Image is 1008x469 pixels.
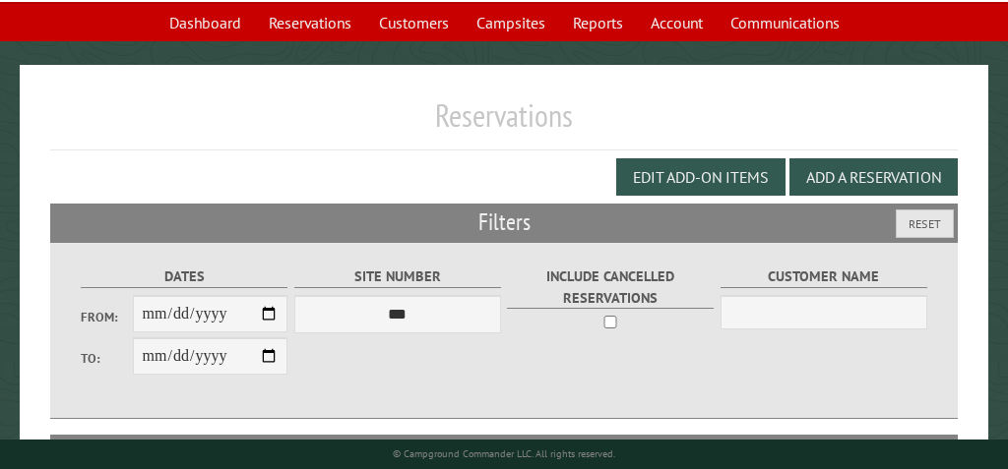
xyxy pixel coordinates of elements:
h1: Reservations [50,96,958,150]
label: Include Cancelled Reservations [507,265,714,309]
a: Dashboard [157,4,253,41]
a: Account [639,4,715,41]
a: Customers [367,4,461,41]
small: © Campground Commander LLC. All rights reserved. [393,447,615,460]
a: Communications [719,4,851,41]
label: To: [81,349,133,368]
h2: Filters [50,204,958,241]
label: Site Number [294,265,501,288]
label: Customer Name [721,265,927,288]
a: Reservations [257,4,363,41]
a: Reports [561,4,635,41]
label: From: [81,308,133,326]
button: Add a Reservation [789,158,958,196]
button: Reset [896,209,954,238]
button: Edit Add-on Items [616,158,786,196]
label: Dates [81,265,287,288]
a: Campsites [465,4,557,41]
